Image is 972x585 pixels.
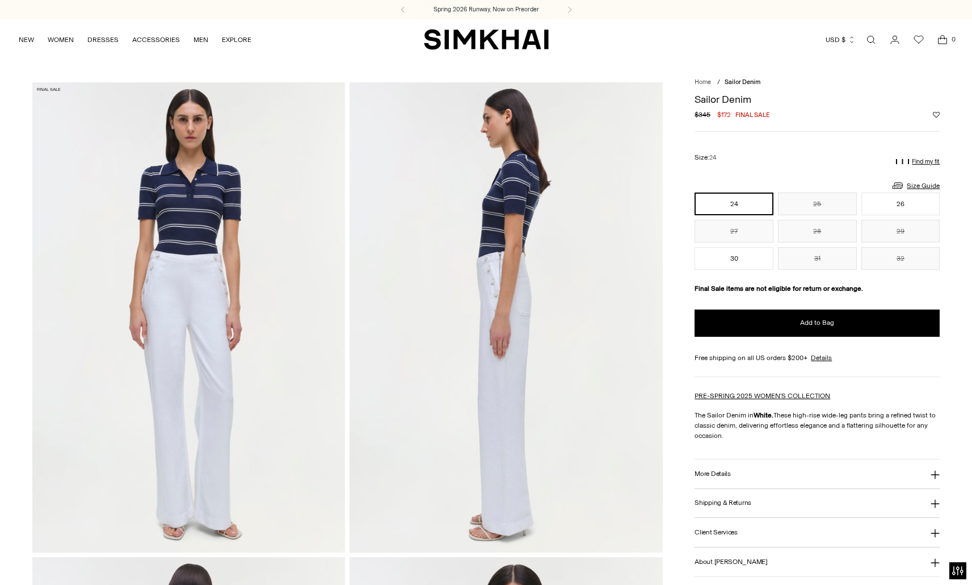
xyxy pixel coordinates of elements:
[695,152,716,163] label: Size:
[861,193,940,215] button: 26
[695,247,773,270] button: 30
[424,28,549,51] a: SIMKHAI
[948,34,958,44] span: 0
[778,247,857,270] button: 31
[883,28,906,51] a: Go to the account page
[717,110,731,120] span: $172
[193,27,208,52] a: MEN
[695,470,730,478] h3: More Details
[695,499,751,507] h3: Shipping & Returns
[695,459,940,488] button: More Details
[132,27,180,52] a: ACCESSORIES
[48,27,74,52] a: WOMEN
[933,111,940,118] button: Add to Wishlist
[826,27,856,52] button: USD $
[695,489,940,518] button: Shipping & Returns
[860,28,882,51] a: Open search modal
[907,28,930,51] a: Wishlist
[695,94,940,105] h1: Sailor Denim
[222,27,251,52] a: EXPLORE
[19,27,34,52] a: NEW
[87,27,119,52] a: DRESSES
[695,285,863,292] strong: Final Sale items are not eligible for return or exchange.
[695,310,940,337] button: Add to Bag
[891,178,940,193] a: Size Guide
[778,193,857,215] button: 25
[800,318,834,328] span: Add to Bag
[931,28,954,51] a: Open cart modal
[861,247,940,270] button: 32
[778,220,857,243] button: 28
[695,410,940,441] p: The Sailor Denim in These high-rise wide-leg pants bring a refined twist to classic denim, delive...
[754,411,773,419] strong: White.
[695,193,773,215] button: 24
[695,220,773,243] button: 27
[709,154,716,161] span: 24
[695,110,710,120] s: $345
[695,558,767,566] h3: About [PERSON_NAME]
[695,78,711,86] a: Home
[32,82,346,552] img: Sailor Denim
[695,392,830,400] a: PRE-SPRING 2025 WOMEN'S COLLECTION
[725,78,760,86] span: Sailor Denim
[695,518,940,547] button: Client Services
[350,82,663,552] img: Sailor Denim
[717,78,720,87] div: /
[695,78,940,87] nav: breadcrumbs
[695,529,738,536] h3: Client Services
[695,353,940,363] div: Free shipping on all US orders $200+
[695,548,940,576] button: About [PERSON_NAME]
[811,353,832,363] a: Details
[861,220,940,243] button: 29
